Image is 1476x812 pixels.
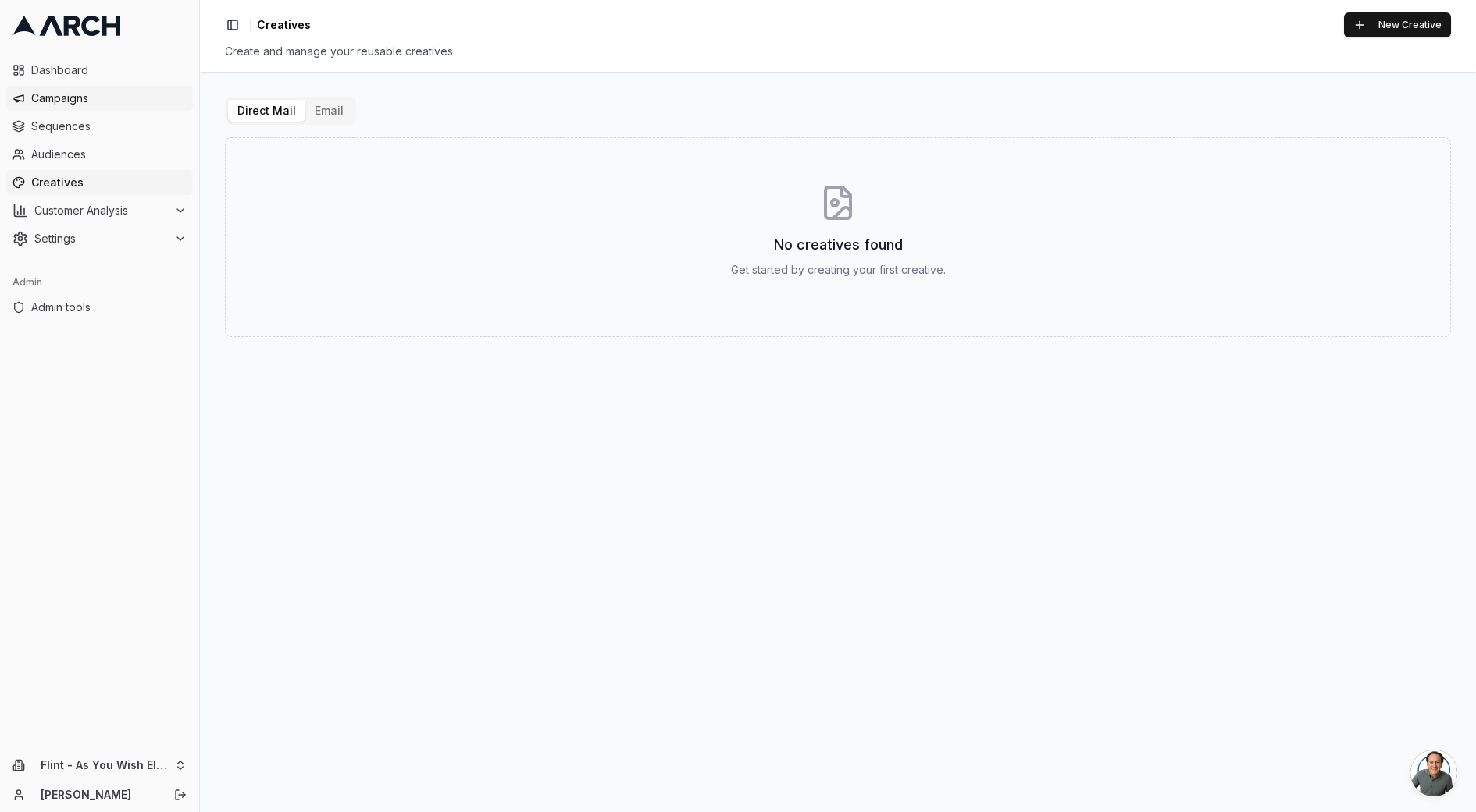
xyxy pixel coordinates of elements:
span: Campaigns [31,90,187,106]
span: Creatives [31,175,187,190]
span: Creatives [257,17,311,33]
a: Audiences [6,142,193,167]
button: Customer Analysis [6,198,193,223]
a: Creatives [6,170,193,195]
a: Admin tools [6,295,193,320]
div: Create and manage your reusable creatives [225,44,1451,59]
a: Dashboard [6,58,193,83]
button: Settings [6,226,193,251]
button: Email [305,100,353,122]
button: Direct Mail [228,100,305,122]
nav: breadcrumb [257,17,311,33]
p: Get started by creating your first creative. [731,262,946,278]
span: Sequences [31,119,187,134]
a: [PERSON_NAME] [41,787,157,803]
button: New Creative [1344,12,1451,37]
span: Flint - As You Wish Electric [41,758,168,772]
div: Open chat [1410,750,1457,796]
span: Admin tools [31,300,187,315]
span: Customer Analysis [34,203,168,218]
h3: No creatives found [774,234,903,256]
div: Admin [6,270,193,295]
button: Log out [169,784,191,806]
button: Flint - As You Wish Electric [6,753,193,778]
span: Dashboard [31,62,187,78]
a: Campaigns [6,86,193,111]
a: Sequences [6,114,193,139]
span: Settings [34,231,168,246]
span: Audiences [31,147,187,162]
